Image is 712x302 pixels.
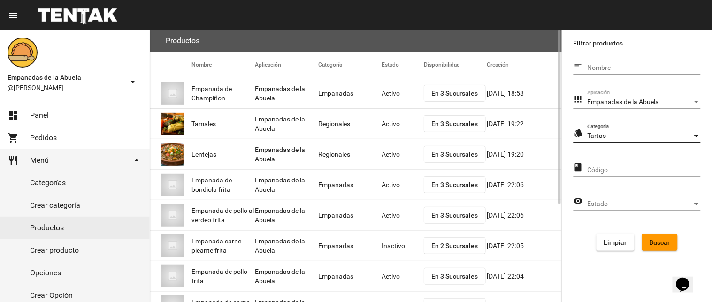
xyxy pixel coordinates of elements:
[424,176,486,193] button: En 3 Sucursales
[161,204,184,226] img: 07c47add-75b0-4ce5-9aba-194f44787723.jpg
[574,60,583,71] mat-icon: short_text
[8,110,19,121] mat-icon: dashboard
[604,239,627,246] span: Limpiar
[588,98,659,106] span: Empanadas de la Abuela
[597,234,635,251] button: Limpiar
[161,113,184,135] img: 01d649f9-9164-4ab3-8b57-0dc6f96d6a20.jpg
[574,38,701,49] label: Filtrar productos
[431,120,478,128] span: En 3 Sucursales
[255,78,318,108] mat-cell: Empanadas de la Abuela
[318,109,382,139] mat-cell: Regionales
[431,242,478,249] span: En 2 Sucursales
[255,52,318,78] mat-header-cell: Aplicación
[382,109,424,139] mat-cell: Activo
[131,155,142,166] mat-icon: arrow_drop_down
[161,143,184,166] img: 39d5eac7-c0dc-4c45-badd-7bc4776b2770.jpg
[161,174,184,196] img: 07c47add-75b0-4ce5-9aba-194f44787723.jpg
[382,52,424,78] mat-header-cell: Estado
[588,132,701,140] mat-select: Categoría
[487,231,562,261] mat-cell: [DATE] 22:05
[574,162,583,173] mat-icon: class
[588,98,701,106] mat-select: Aplicación
[588,200,692,208] span: Estado
[382,139,424,169] mat-cell: Activo
[424,85,486,102] button: En 3 Sucursales
[191,150,216,159] span: Lentejas
[191,52,255,78] mat-header-cell: Nombre
[487,261,562,291] mat-cell: [DATE] 22:04
[431,211,478,219] span: En 3 Sucursales
[161,265,184,287] img: 07c47add-75b0-4ce5-9aba-194f44787723.jpg
[161,82,184,105] img: 07c47add-75b0-4ce5-9aba-194f44787723.jpg
[574,94,583,105] mat-icon: apps
[588,166,701,174] input: Código
[255,261,318,291] mat-cell: Empanadas de la Abuela
[318,200,382,230] mat-cell: Empanadas
[487,109,562,139] mat-cell: [DATE] 19:22
[255,109,318,139] mat-cell: Empanadas de la Abuela
[574,196,583,207] mat-icon: visibility
[487,78,562,108] mat-cell: [DATE] 18:58
[150,30,562,52] flou-section-header: Productos
[191,119,216,128] span: Tamales
[318,52,382,78] mat-header-cell: Categoría
[255,200,318,230] mat-cell: Empanadas de la Abuela
[487,170,562,200] mat-cell: [DATE] 22:06
[161,234,184,257] img: 07c47add-75b0-4ce5-9aba-194f44787723.jpg
[318,261,382,291] mat-cell: Empanadas
[191,267,255,286] span: Empanada de pollo frita
[424,207,486,224] button: En 3 Sucursales
[255,170,318,200] mat-cell: Empanadas de la Abuela
[574,128,583,139] mat-icon: style
[588,200,701,208] mat-select: Estado
[318,231,382,261] mat-cell: Empanadas
[8,38,38,68] img: f0136945-ed32-4f7c-91e3-a375bc4bb2c5.png
[30,111,49,120] span: Panel
[650,239,670,246] span: Buscar
[487,52,562,78] mat-header-cell: Creación
[191,84,255,103] span: Empanada de Champiñon
[255,231,318,261] mat-cell: Empanadas de la Abuela
[8,132,19,143] mat-icon: shopping_cart
[431,272,478,280] span: En 3 Sucursales
[8,83,123,92] span: @[PERSON_NAME]
[382,170,424,200] mat-cell: Activo
[487,139,562,169] mat-cell: [DATE] 19:20
[255,139,318,169] mat-cell: Empanadas de la Abuela
[30,133,57,143] span: Pedidos
[382,78,424,108] mat-cell: Activo
[642,234,678,251] button: Buscar
[191,175,255,194] span: Empanada de bondiola frita
[424,52,487,78] mat-header-cell: Disponibilidad
[30,156,49,165] span: Menú
[127,76,138,87] mat-icon: arrow_drop_down
[318,78,382,108] mat-cell: Empanadas
[166,34,199,47] h3: Productos
[588,132,606,139] span: Tartas
[431,181,478,189] span: En 3 Sucursales
[318,139,382,169] mat-cell: Regionales
[424,146,486,163] button: En 3 Sucursales
[191,236,255,255] span: Empanada carne picante frita
[8,72,123,83] span: Empanadas de la Abuela
[318,170,382,200] mat-cell: Empanadas
[431,151,478,158] span: En 3 Sucursales
[8,10,19,21] mat-icon: menu
[191,206,255,225] span: Empanada de pollo al verdeo frita
[8,155,19,166] mat-icon: restaurant
[424,237,486,254] button: En 2 Sucursales
[487,200,562,230] mat-cell: [DATE] 22:06
[382,200,424,230] mat-cell: Activo
[673,264,703,293] iframe: chat widget
[424,115,486,132] button: En 3 Sucursales
[382,261,424,291] mat-cell: Activo
[382,231,424,261] mat-cell: Inactivo
[588,64,701,72] input: Nombre
[431,90,478,97] span: En 3 Sucursales
[424,268,486,285] button: En 3 Sucursales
